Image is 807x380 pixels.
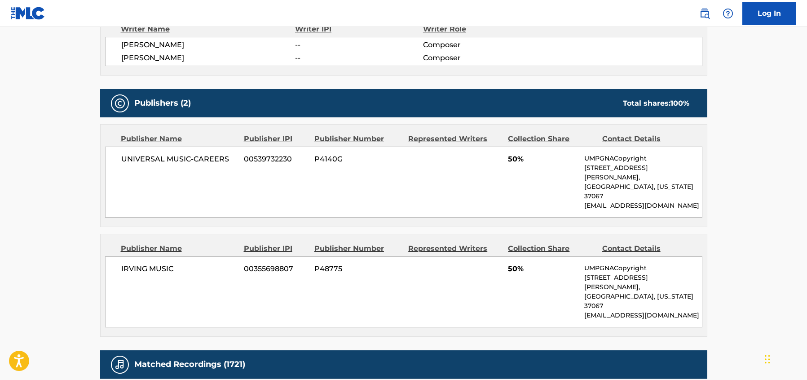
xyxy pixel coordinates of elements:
[121,24,295,35] div: Writer Name
[115,359,125,370] img: Matched Recordings
[121,264,238,274] span: IRVING MUSIC
[115,98,125,109] img: Publishers
[11,7,45,20] img: MLC Logo
[742,2,796,25] a: Log In
[244,154,308,165] span: 00539732230
[408,243,501,254] div: Represented Writers
[719,4,737,22] div: Help
[134,359,245,370] h5: Matched Recordings (1721)
[244,243,308,254] div: Publisher IPI
[584,273,701,292] p: [STREET_ADDRESS][PERSON_NAME],
[121,53,295,63] span: [PERSON_NAME]
[508,264,578,274] span: 50%
[244,264,308,274] span: 00355698807
[121,134,237,144] div: Publisher Name
[314,154,401,165] span: P4140G
[121,154,238,165] span: UNIVERSAL MUSIC-CAREERS
[508,154,578,165] span: 50%
[623,98,689,109] div: Total shares:
[508,134,595,144] div: Collection Share
[699,8,710,19] img: search
[723,8,733,19] img: help
[121,40,295,50] span: [PERSON_NAME]
[244,134,308,144] div: Publisher IPI
[314,134,401,144] div: Publisher Number
[423,53,539,63] span: Composer
[584,182,701,201] p: [GEOGRAPHIC_DATA], [US_STATE] 37067
[762,337,807,380] iframe: Chat Widget
[134,98,191,108] h5: Publishers (2)
[584,154,701,163] p: UMPGNACopyright
[295,53,423,63] span: --
[602,243,689,254] div: Contact Details
[696,4,714,22] a: Public Search
[423,24,539,35] div: Writer Role
[584,264,701,273] p: UMPGNACopyright
[121,243,237,254] div: Publisher Name
[295,40,423,50] span: --
[314,243,401,254] div: Publisher Number
[584,163,701,182] p: [STREET_ADDRESS][PERSON_NAME],
[295,24,423,35] div: Writer IPI
[423,40,539,50] span: Composer
[408,134,501,144] div: Represented Writers
[765,346,770,373] div: Drag
[314,264,401,274] span: P48775
[584,201,701,210] p: [EMAIL_ADDRESS][DOMAIN_NAME]
[602,134,689,144] div: Contact Details
[584,311,701,320] p: [EMAIL_ADDRESS][DOMAIN_NAME]
[584,292,701,311] p: [GEOGRAPHIC_DATA], [US_STATE] 37067
[670,99,689,107] span: 100 %
[508,243,595,254] div: Collection Share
